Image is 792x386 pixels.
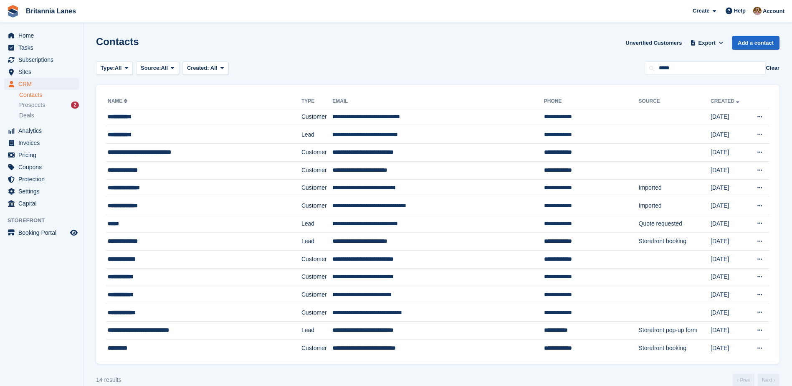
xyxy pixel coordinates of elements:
[639,322,711,340] td: Storefront pop-up form
[698,39,716,47] span: Export
[711,286,748,304] td: [DATE]
[332,95,544,108] th: Email
[301,233,332,251] td: Lead
[19,91,79,99] a: Contacts
[4,198,79,209] a: menu
[210,65,218,71] span: All
[734,7,746,15] span: Help
[711,322,748,340] td: [DATE]
[19,112,34,119] span: Deals
[18,137,68,149] span: Invoices
[18,54,68,66] span: Subscriptions
[96,61,133,75] button: Type: All
[711,268,748,286] td: [DATE]
[136,61,179,75] button: Source: All
[639,197,711,215] td: Imported
[101,64,115,72] span: Type:
[4,42,79,53] a: menu
[69,228,79,238] a: Preview store
[4,125,79,137] a: menu
[639,179,711,197] td: Imported
[301,268,332,286] td: Customer
[18,125,68,137] span: Analytics
[688,36,725,50] button: Export
[7,5,19,18] img: stora-icon-8386f47178a22dfd0bd8f6a31ec36ba5ce8667c1dd55bd0f319d3a0aa187defe.svg
[182,61,228,75] button: Created: All
[96,376,121,384] div: 14 results
[18,185,68,197] span: Settings
[711,250,748,268] td: [DATE]
[301,250,332,268] td: Customer
[161,64,168,72] span: All
[4,227,79,239] a: menu
[301,144,332,162] td: Customer
[18,78,68,90] span: CRM
[711,304,748,322] td: [DATE]
[18,227,68,239] span: Booking Portal
[4,161,79,173] a: menu
[301,108,332,126] td: Customer
[4,66,79,78] a: menu
[301,339,332,357] td: Customer
[622,36,685,50] a: Unverified Customers
[115,64,122,72] span: All
[18,42,68,53] span: Tasks
[108,98,129,104] a: Name
[301,95,332,108] th: Type
[4,149,79,161] a: menu
[639,215,711,233] td: Quote requested
[301,161,332,179] td: Customer
[753,7,762,15] img: Admin
[4,173,79,185] a: menu
[301,304,332,322] td: Customer
[711,126,748,144] td: [DATE]
[8,216,83,225] span: Storefront
[4,54,79,66] a: menu
[639,233,711,251] td: Storefront booking
[4,30,79,41] a: menu
[18,198,68,209] span: Capital
[301,197,332,215] td: Customer
[18,149,68,161] span: Pricing
[301,286,332,304] td: Customer
[763,7,784,15] span: Account
[4,185,79,197] a: menu
[639,339,711,357] td: Storefront booking
[711,233,748,251] td: [DATE]
[96,36,139,47] h1: Contacts
[301,215,332,233] td: Lead
[23,4,79,18] a: Britannia Lanes
[19,111,79,120] a: Deals
[766,64,779,72] button: Clear
[4,78,79,90] a: menu
[19,101,45,109] span: Prospects
[4,137,79,149] a: menu
[301,322,332,340] td: Lead
[18,66,68,78] span: Sites
[18,173,68,185] span: Protection
[711,161,748,179] td: [DATE]
[693,7,709,15] span: Create
[71,102,79,109] div: 2
[187,65,209,71] span: Created:
[711,215,748,233] td: [DATE]
[141,64,161,72] span: Source:
[19,101,79,109] a: Prospects 2
[711,179,748,197] td: [DATE]
[711,339,748,357] td: [DATE]
[711,108,748,126] td: [DATE]
[711,197,748,215] td: [DATE]
[301,126,332,144] td: Lead
[711,98,741,104] a: Created
[18,30,68,41] span: Home
[544,95,639,108] th: Phone
[301,179,332,197] td: Customer
[18,161,68,173] span: Coupons
[711,144,748,162] td: [DATE]
[639,95,711,108] th: Source
[732,36,779,50] a: Add a contact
